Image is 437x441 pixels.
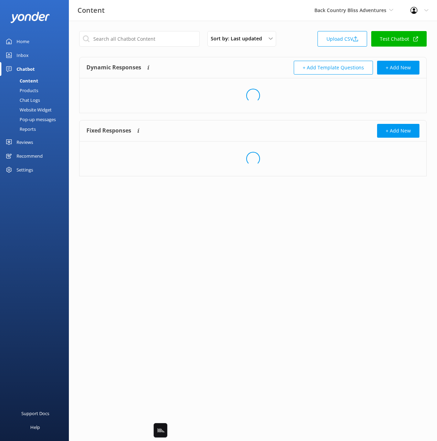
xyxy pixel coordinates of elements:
a: Upload CSV [318,31,367,47]
a: Content [4,76,69,86]
a: Reports [4,124,69,134]
h4: Dynamic Responses [86,61,141,75]
button: + Add Template Questions [294,61,373,75]
a: Pop-up messages [4,115,69,124]
div: Reviews [17,135,33,149]
div: Home [17,35,29,48]
div: Reports [4,124,36,134]
div: Products [4,86,38,95]
button: + Add New [377,61,419,75]
div: Pop-up messages [4,115,56,124]
div: Chat Logs [4,95,40,105]
div: Help [30,420,40,434]
span: Sort by: Last updated [211,35,266,42]
div: Content [4,76,38,86]
a: Website Widget [4,105,69,115]
img: yonder-white-logo.png [10,12,50,23]
div: Website Widget [4,105,52,115]
h4: Fixed Responses [86,124,131,138]
a: Test Chatbot [371,31,427,47]
div: Settings [17,163,33,177]
div: Recommend [17,149,43,163]
div: Support Docs [21,406,49,420]
a: Chat Logs [4,95,69,105]
button: + Add New [377,124,419,138]
span: Back Country Bliss Adventures [314,7,386,13]
h3: Content [77,5,105,16]
input: Search all Chatbot Content [79,31,200,47]
div: Chatbot [17,62,35,76]
a: Products [4,86,69,95]
div: Inbox [17,48,29,62]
